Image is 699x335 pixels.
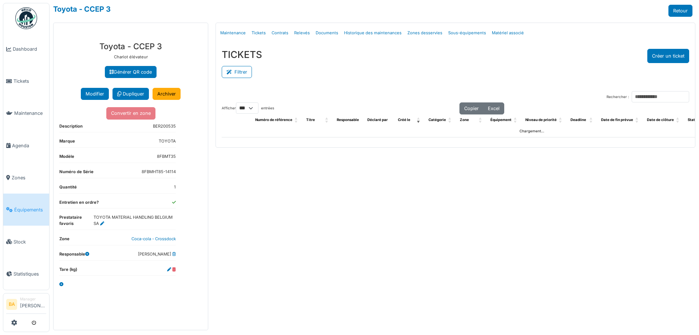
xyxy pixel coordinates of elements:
[445,24,489,42] a: Sous-équipements
[313,24,341,42] a: Documents
[59,214,94,230] dt: Prestataire favoris
[295,114,299,126] span: Numéro de référence: Activate to sort
[13,238,46,245] span: Stock
[647,118,674,122] span: Date de clôture
[81,88,109,100] button: Modifier
[222,66,252,78] button: Filtrer
[570,118,586,122] span: Deadline
[131,236,176,241] a: Coca-cola - Crossdock
[15,7,37,29] img: Badge_color-CXgf-gQk.svg
[489,24,527,42] a: Matériel associé
[59,123,83,132] dt: Description
[142,169,176,175] dd: 8FBMHT85-14114
[14,206,46,213] span: Équipements
[12,142,46,149] span: Agenda
[20,296,46,302] div: Manager
[3,258,49,290] a: Statistiques
[398,118,410,122] span: Créé le
[291,24,313,42] a: Relevés
[53,5,111,13] a: Toyota - CCEP 3
[589,114,594,126] span: Deadline: Activate to sort
[13,78,46,85] span: Tickets
[490,118,512,122] span: Équipement
[59,169,94,178] dt: Numéro de Série
[3,33,49,65] a: Dashboard
[337,118,359,122] span: Responsable
[13,46,46,52] span: Dashboard
[59,153,74,163] dt: Modèle
[3,97,49,129] a: Maintenance
[255,118,292,122] span: Numéro de référence
[222,102,274,114] label: Afficher entrées
[514,114,518,126] span: Équipement: Activate to sort
[174,184,176,190] dd: 1
[14,110,46,117] span: Maintenance
[429,118,446,122] span: Catégorie
[153,88,181,100] a: Archiver
[483,102,504,114] button: Excel
[479,114,483,126] span: Zone: Activate to sort
[94,214,176,227] dd: TOYOTA MATERIAL HANDLING BELGIUM SA
[59,236,70,245] dt: Zone
[341,24,404,42] a: Historique des maintenances
[236,102,258,114] select: Afficherentrées
[647,49,689,63] button: Créer un ticket
[464,106,479,111] span: Copier
[20,296,46,312] li: [PERSON_NAME]
[59,199,99,209] dt: Entretien en ordre?
[6,299,17,310] li: BA
[249,24,269,42] a: Tickets
[635,114,640,126] span: Date de fin prévue: Activate to sort
[222,49,262,60] h3: TICKETS
[59,54,202,60] p: Chariot élévateur
[459,102,483,114] button: Copier
[59,138,75,147] dt: Marque
[367,118,388,122] span: Déclaré par
[325,114,329,126] span: Titre: Activate to sort
[306,118,315,122] span: Titre
[559,114,563,126] span: Niveau de priorité: Activate to sort
[59,251,89,260] dt: Responsable
[105,66,157,78] a: Générer QR code
[668,5,692,17] a: Retour
[3,65,49,97] a: Tickets
[157,153,176,160] dd: 8FBMT35
[269,24,291,42] a: Contrats
[138,251,176,257] dd: [PERSON_NAME]
[460,118,469,122] span: Zone
[12,174,46,181] span: Zones
[676,114,680,126] span: Date de clôture: Activate to sort
[59,42,202,51] h3: Toyota - CCEP 3
[488,106,499,111] span: Excel
[217,24,249,42] a: Maintenance
[3,194,49,226] a: Équipements
[13,270,46,277] span: Statistiques
[688,118,699,122] span: Statut
[607,94,629,100] label: Rechercher :
[153,123,176,129] dd: BER200535
[3,226,49,258] a: Stock
[601,118,633,122] span: Date de fin prévue
[59,266,77,276] dt: Tare (kg)
[448,114,453,126] span: Catégorie: Activate to sort
[59,184,77,193] dt: Quantité
[3,161,49,194] a: Zones
[6,296,46,314] a: BA Manager[PERSON_NAME]
[112,88,149,100] a: Dupliquer
[417,114,421,126] span: Créé le: Activate to remove sorting
[404,24,445,42] a: Zones desservies
[525,118,557,122] span: Niveau de priorité
[3,129,49,161] a: Agenda
[159,138,176,144] dd: TOYOTA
